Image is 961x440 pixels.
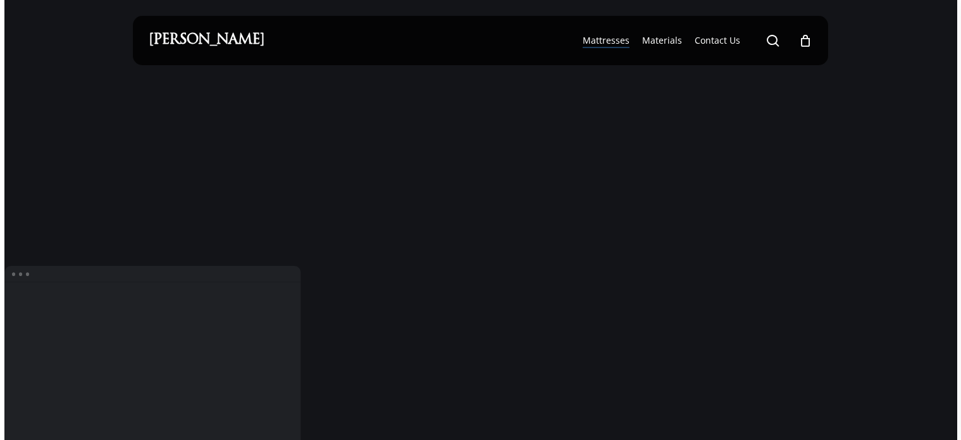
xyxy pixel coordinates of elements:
[149,34,264,47] a: [PERSON_NAME]
[583,34,629,47] a: Mattresses
[695,34,740,47] a: Contact Us
[642,34,682,46] span: Materials
[695,34,740,46] span: Contact Us
[576,16,812,65] nav: Main Menu
[583,34,629,46] span: Mattresses
[642,34,682,47] a: Materials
